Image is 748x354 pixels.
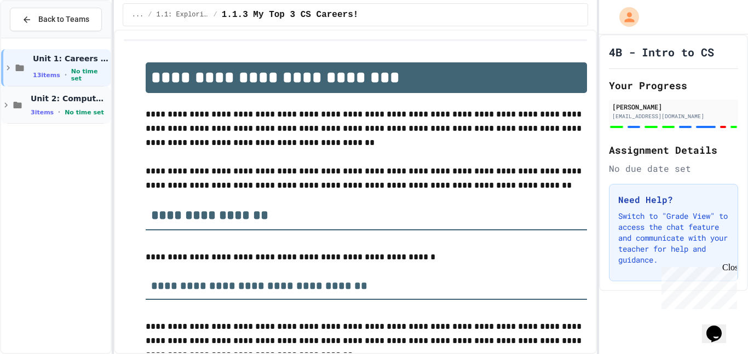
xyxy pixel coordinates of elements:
h3: Need Help? [618,193,729,206]
div: Chat with us now!Close [4,4,76,69]
span: • [58,108,60,117]
iframe: chat widget [702,310,737,343]
span: 3 items [31,109,54,116]
span: Unit 2: Computational Thinking & Problem-Solving [31,94,108,103]
span: 13 items [33,72,60,79]
span: / [148,10,152,19]
p: Switch to "Grade View" to access the chat feature and communicate with your teacher for help and ... [618,211,729,265]
button: Back to Teams [10,8,102,31]
div: [EMAIL_ADDRESS][DOMAIN_NAME] [612,112,735,120]
span: No time set [65,109,104,116]
span: 1.1.3 My Top 3 CS Careers! [222,8,359,21]
iframe: chat widget [657,263,737,309]
span: • [65,71,67,79]
h2: Assignment Details [609,142,738,158]
span: Unit 1: Careers & Professionalism [33,54,108,63]
div: My Account [608,4,642,30]
span: 1.1: Exploring CS Careers [157,10,209,19]
div: No due date set [609,162,738,175]
span: / [214,10,217,19]
h2: Your Progress [609,78,738,93]
span: ... [132,10,144,19]
div: [PERSON_NAME] [612,102,735,112]
span: Back to Teams [38,14,89,25]
h1: 4B - Intro to CS [609,44,714,60]
span: No time set [71,68,108,82]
